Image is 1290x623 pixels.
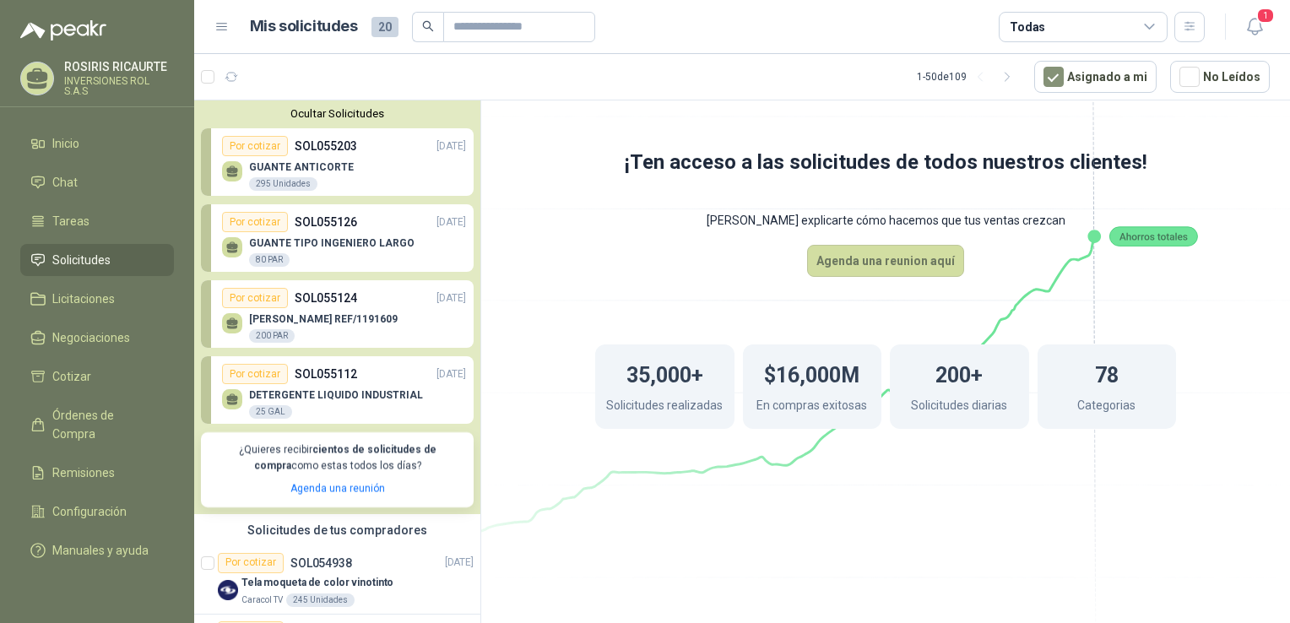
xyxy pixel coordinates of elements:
a: Licitaciones [20,283,174,315]
div: Por cotizar [222,288,288,308]
div: 80 PAR [249,253,290,267]
b: cientos de solicitudes de compra [254,444,436,472]
h1: 200+ [935,355,983,392]
img: Company Logo [218,580,238,600]
span: Remisiones [52,463,115,482]
span: Cotizar [52,367,91,386]
span: 20 [371,17,398,37]
span: Chat [52,173,78,192]
a: Remisiones [20,457,174,489]
p: Tela moqueta de color vinotinto [241,575,393,591]
h1: $16,000M [764,355,859,392]
a: Por cotizarSOL055124[DATE] [PERSON_NAME] REF/1191609200 PAR [201,280,474,348]
p: Solicitudes diarias [911,396,1007,419]
p: SOL055126 [295,213,357,231]
p: Caracol TV [241,593,283,607]
p: [DATE] [436,290,466,306]
div: 25 GAL [249,405,292,419]
div: Por cotizar [218,553,284,573]
span: Licitaciones [52,290,115,308]
p: Categorias [1077,396,1136,419]
div: 1 - 50 de 109 [917,63,1021,90]
div: Por cotizar [222,136,288,156]
p: SOL055203 [295,137,357,155]
a: Negociaciones [20,322,174,354]
span: Órdenes de Compra [52,406,158,443]
p: ¿Quieres recibir como estas todos los días? [211,442,463,474]
a: Órdenes de Compra [20,399,174,450]
p: GUANTE TIPO INGENIERO LARGO [249,237,415,249]
img: Logo peakr [20,20,106,41]
a: Chat [20,166,174,198]
a: Inicio [20,127,174,160]
p: SOL055124 [295,289,357,307]
button: Ocultar Solicitudes [201,107,474,120]
a: Agenda una reunión [290,483,385,495]
span: Negociaciones [52,328,130,347]
p: Solicitudes realizadas [606,396,723,419]
span: Inicio [52,134,79,153]
h1: 78 [1095,355,1119,392]
div: 295 Unidades [249,177,317,191]
a: Por cotizarSOL054938[DATE] Company LogoTela moqueta de color vinotintoCaracol TV245 Unidades [194,546,480,615]
p: GUANTE ANTICORTE [249,161,354,173]
span: Tareas [52,212,89,230]
button: Asignado a mi [1034,61,1157,93]
a: Manuales y ayuda [20,534,174,566]
button: No Leídos [1170,61,1270,93]
h1: Mis solicitudes [250,14,358,39]
p: [DATE] [445,555,474,571]
div: Todas [1010,18,1045,36]
a: Solicitudes [20,244,174,276]
p: En compras exitosas [756,396,867,419]
p: [DATE] [436,366,466,382]
button: 1 [1239,12,1270,42]
span: search [422,20,434,32]
p: ROSIRIS RICAURTE [64,61,174,73]
button: Agenda una reunion aquí [807,245,964,277]
div: 200 PAR [249,329,295,343]
p: [DATE] [436,138,466,154]
p: DETERGENTE LIQUIDO INDUSTRIAL [249,389,423,401]
p: INVERSIONES ROL S.A.S [64,76,174,96]
p: SOL055112 [295,365,357,383]
p: [DATE] [436,214,466,230]
a: Por cotizarSOL055112[DATE] DETERGENTE LIQUIDO INDUSTRIAL25 GAL [201,356,474,424]
div: Por cotizar [222,364,288,384]
a: Cotizar [20,360,174,393]
a: Por cotizarSOL055203[DATE] GUANTE ANTICORTE295 Unidades [201,128,474,196]
a: Tareas [20,205,174,237]
span: Solicitudes [52,251,111,269]
a: Por cotizarSOL055126[DATE] GUANTE TIPO INGENIERO LARGO80 PAR [201,204,474,272]
span: Manuales y ayuda [52,541,149,560]
a: Configuración [20,496,174,528]
div: Solicitudes de tus compradores [194,514,480,546]
div: Ocultar SolicitudesPor cotizarSOL055203[DATE] GUANTE ANTICORTE295 UnidadesPor cotizarSOL055126[DA... [194,100,480,514]
span: 1 [1256,8,1275,24]
p: [PERSON_NAME] REF/1191609 [249,313,398,325]
p: SOL054938 [290,557,352,569]
h1: 35,000+ [626,355,703,392]
div: 245 Unidades [286,593,355,607]
div: Por cotizar [222,212,288,232]
span: Configuración [52,502,127,521]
